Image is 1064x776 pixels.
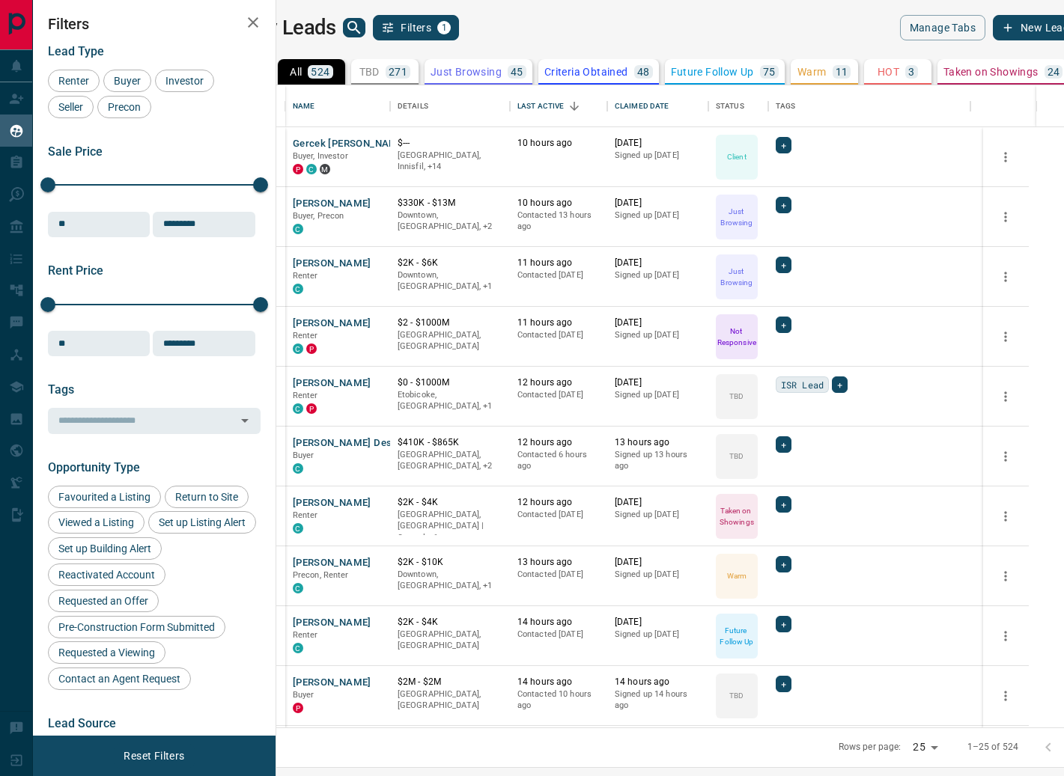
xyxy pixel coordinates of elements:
[717,625,756,647] p: Future Follow Up
[716,85,744,127] div: Status
[48,590,159,612] div: Requested an Offer
[234,410,255,431] button: Open
[306,164,317,174] div: condos.ca
[907,736,943,758] div: 25
[607,85,708,127] div: Claimed Date
[615,436,701,449] p: 13 hours ago
[517,329,600,341] p: Contacted [DATE]
[53,543,156,554] span: Set up Building Alert
[293,496,371,510] button: [PERSON_NAME]
[48,382,74,397] span: Tags
[517,509,600,521] p: Contacted [DATE]
[398,688,502,712] p: [GEOGRAPHIC_DATA], [GEOGRAPHIC_DATA]
[293,271,318,281] span: Renter
[776,257,791,273] div: +
[900,15,985,40] button: Manage Tabs
[717,326,756,348] p: Not Responsive
[398,676,502,688] p: $2M - $2M
[671,67,754,77] p: Future Follow Up
[48,144,103,159] span: Sale Price
[517,436,600,449] p: 12 hours ago
[53,647,160,659] span: Requested a Viewing
[776,197,791,213] div: +
[517,569,600,581] p: Contacted [DATE]
[517,496,600,509] p: 12 hours ago
[967,741,1018,754] p: 1–25 of 524
[836,67,848,77] p: 11
[398,329,502,352] p: [GEOGRAPHIC_DATA], [GEOGRAPHIC_DATA]
[781,557,786,572] span: +
[615,376,701,389] p: [DATE]
[776,436,791,453] div: +
[398,509,502,544] p: Toronto
[517,197,600,210] p: 10 hours ago
[103,101,146,113] span: Precon
[517,137,600,150] p: 10 hours ago
[320,164,330,174] div: mrloft.ca
[293,556,371,570] button: [PERSON_NAME]
[148,511,256,534] div: Set up Listing Alert
[776,85,796,127] div: Tags
[439,22,449,33] span: 1
[878,67,899,77] p: HOT
[398,376,502,389] p: $0 - $1000M
[293,436,406,450] button: [PERSON_NAME] Design
[293,450,314,460] span: Buyer
[615,137,701,150] p: [DATE]
[781,317,786,332] span: +
[615,556,701,569] p: [DATE]
[994,206,1017,228] button: more
[781,198,786,213] span: +
[48,563,165,586] div: Reactivated Account
[155,70,214,92] div: Investor
[615,317,701,329] p: [DATE]
[776,317,791,333] div: +
[48,511,145,534] div: Viewed a Listing
[165,486,249,508] div: Return to Site
[53,673,186,685] span: Contact an Agent Request
[1048,67,1060,77] p: 24
[114,743,194,769] button: Reset Filters
[48,616,225,638] div: Pre-Construction Form Submitted
[615,329,701,341] p: Signed up [DATE]
[994,565,1017,587] button: more
[389,67,407,77] p: 271
[708,85,768,127] div: Status
[53,491,156,503] span: Favourited a Listing
[48,263,103,278] span: Rent Price
[511,67,523,77] p: 45
[293,331,318,340] span: Renter
[994,505,1017,528] button: more
[398,496,502,509] p: $2K - $4K
[293,391,318,400] span: Renter
[781,437,786,452] span: +
[781,257,786,272] span: +
[615,449,701,472] p: Signed up 13 hours ago
[517,389,600,401] p: Contacted [DATE]
[994,146,1017,168] button: more
[517,257,600,269] p: 11 hours ago
[48,486,161,508] div: Favourited a Listing
[293,690,314,700] span: Buyer
[285,85,390,127] div: Name
[615,688,701,712] p: Signed up 14 hours ago
[994,685,1017,707] button: more
[53,621,220,633] span: Pre-Construction Form Submitted
[615,389,701,401] p: Signed up [DATE]
[431,67,502,77] p: Just Browsing
[729,391,744,402] p: TBD
[517,629,600,641] p: Contacted [DATE]
[293,510,318,520] span: Renter
[615,257,701,269] p: [DATE]
[398,616,502,629] p: $2K - $4K
[153,516,251,528] span: Set up Listing Alert
[615,269,701,281] p: Signed up [DATE]
[781,676,786,691] span: +
[48,716,116,730] span: Lead Source
[615,569,701,581] p: Signed up [DATE]
[398,436,502,449] p: $410K - $865K
[776,616,791,632] div: +
[293,137,407,151] button: Gercek [PERSON_NAME]
[293,583,303,593] div: condos.ca
[398,257,502,269] p: $2K - $6K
